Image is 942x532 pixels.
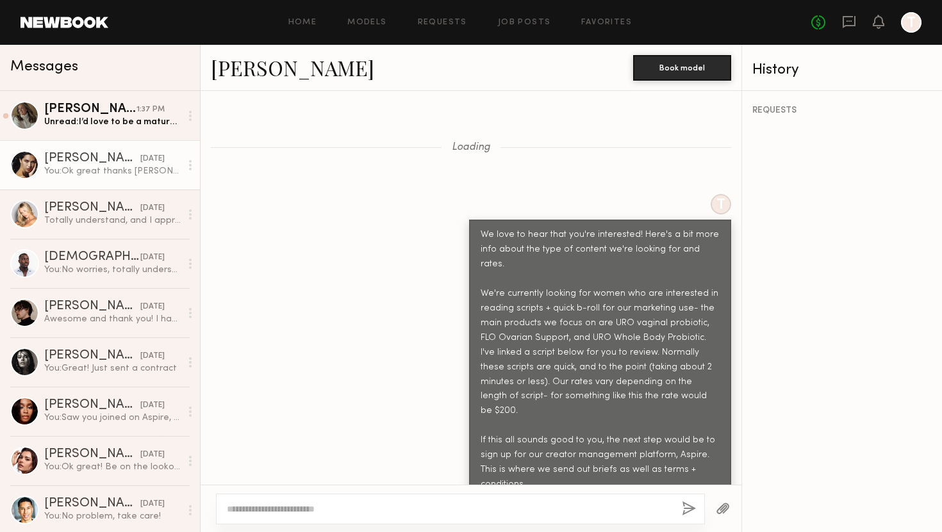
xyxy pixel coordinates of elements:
[44,362,181,375] div: You: Great! Just sent a contract
[140,350,165,362] div: [DATE]
[901,12,921,33] a: T
[140,399,165,412] div: [DATE]
[10,60,78,74] span: Messages
[347,19,386,27] a: Models
[44,116,181,128] div: Unread: I’d love to be a mature face for your print/video campaigns!
[498,19,551,27] a: Job Posts
[452,142,490,153] span: Loading
[44,461,181,473] div: You: Ok great! Be on the lookout for a contract and welcome email - will send either [DATE] or [D...
[140,449,165,461] div: [DATE]
[136,104,165,116] div: 1:37 PM
[44,251,140,264] div: [DEMOGRAPHIC_DATA][PERSON_NAME]
[211,54,374,81] a: [PERSON_NAME]
[44,399,140,412] div: [PERSON_NAME]
[44,103,136,116] div: [PERSON_NAME]
[140,252,165,264] div: [DATE]
[44,497,140,510] div: [PERSON_NAME]
[752,63,932,77] div: History
[140,202,165,214] div: [DATE]
[44,214,181,227] div: Totally understand, and I appreciate you keeping me in mind for future projects! I really admire ...
[44,300,140,313] div: [PERSON_NAME]
[581,19,632,27] a: Favorites
[44,264,181,276] div: You: No worries, totally understand!
[140,498,165,510] div: [DATE]
[140,153,165,165] div: [DATE]
[44,202,140,214] div: [PERSON_NAME]
[44,448,140,461] div: [PERSON_NAME]
[752,106,932,115] div: REQUESTS
[44,510,181,522] div: You: No problem, take care!
[633,55,731,81] button: Book model
[140,301,165,313] div: [DATE]
[44,350,140,362] div: [PERSON_NAME]
[418,19,467,27] a: Requests
[44,152,140,165] div: [PERSON_NAME]
[481,228,720,507] div: We love to hear that you're interested! Here's a bit more info about the type of content we're lo...
[44,412,181,424] div: You: Saw you joined on Aspire, thanks [PERSON_NAME]! Be on the lookout for a contract and welcome...
[44,165,181,177] div: You: Ok great thanks [PERSON_NAME]!
[288,19,317,27] a: Home
[44,313,181,325] div: Awesome and thank you! I have gone ahead and signed up. Please let me know if you need anything e...
[633,61,731,72] a: Book model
